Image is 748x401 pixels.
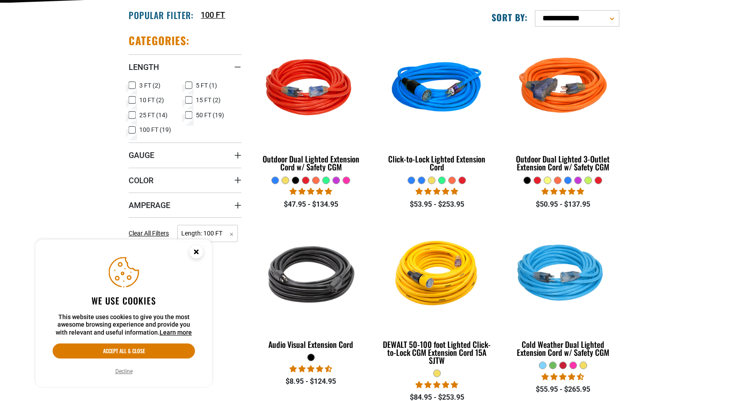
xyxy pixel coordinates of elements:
[290,365,332,373] span: 4.73 stars
[53,313,195,337] p: This website uses cookies to give you the most awesome browsing experience and provide you with r...
[416,381,458,389] span: 4.84 stars
[129,230,169,237] span: Clear All Filters
[139,97,164,103] span: 10 FT (2)
[381,34,493,176] a: blue Click-to-Lock Lighted Extension Cord
[129,62,159,72] span: Length
[256,38,367,140] img: Red
[255,219,367,354] a: black Audio Visual Extension Cord
[255,34,367,176] a: Red Outdoor Dual Lighted Extension Cord w/ Safety CGM
[507,340,619,356] div: Cold Weather Dual Lighted Extension Cord w/ Safety CGM
[129,9,194,21] h2: Popular Filter:
[381,155,493,171] div: Click-to-Lock Lighted Extension Cord
[507,155,619,171] div: Outdoor Dual Lighted 3-Outlet Extension Cord w/ Safety CGM
[35,239,212,387] aside: Cookie Consent
[129,168,241,193] summary: Color
[129,143,241,167] summary: Gauge
[129,150,154,160] span: Gauge
[196,112,224,118] span: 50 FT (19)
[381,38,492,140] img: blue
[53,343,195,359] button: Accept all & close
[129,229,172,238] a: Clear All Filters
[53,295,195,306] h2: We use cookies
[160,329,192,336] a: Learn more
[507,384,619,395] div: $55.95 - $265.95
[255,376,367,387] div: $8.95 - $124.95
[290,187,332,196] span: 4.81 stars
[255,155,367,171] div: Outdoor Dual Lighted Extension Cord w/ Safety CGM
[507,199,619,210] div: $50.95 - $137.95
[129,54,241,79] summary: Length
[129,175,153,185] span: Color
[255,340,367,348] div: Audio Visual Extension Cord
[542,187,584,196] span: 4.80 stars
[492,12,528,23] label: Sort by:
[139,82,160,89] span: 3 FT (2)
[542,373,584,381] span: 4.62 stars
[507,34,619,176] a: orange Outdoor Dual Lighted 3-Outlet Extension Cord w/ Safety CGM
[381,199,493,210] div: $53.95 - $253.95
[139,112,168,118] span: 25 FT (14)
[113,367,135,376] button: Decline
[177,225,238,242] span: Length: 100 FT
[256,223,367,325] img: black
[507,219,619,362] a: Light Blue Cold Weather Dual Lighted Extension Cord w/ Safety CGM
[139,127,171,133] span: 100 FT (19)
[416,187,458,196] span: 4.87 stars
[381,340,493,364] div: DEWALT 50-100 foot Lighted Click-to-Lock CGM Extension Cord 15A SJTW
[255,199,367,210] div: $47.95 - $134.95
[177,229,238,237] a: Length: 100 FT
[129,34,190,47] h2: Categories:
[129,193,241,217] summary: Amperage
[129,200,170,210] span: Amperage
[507,223,618,325] img: Light Blue
[507,38,618,140] img: orange
[196,97,221,103] span: 15 FT (2)
[381,219,493,370] a: DEWALT 50-100 foot Lighted Click-to-Lock CGM Extension Cord 15A SJTW
[201,9,225,21] a: 100 FT
[196,82,217,89] span: 5 FT (1)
